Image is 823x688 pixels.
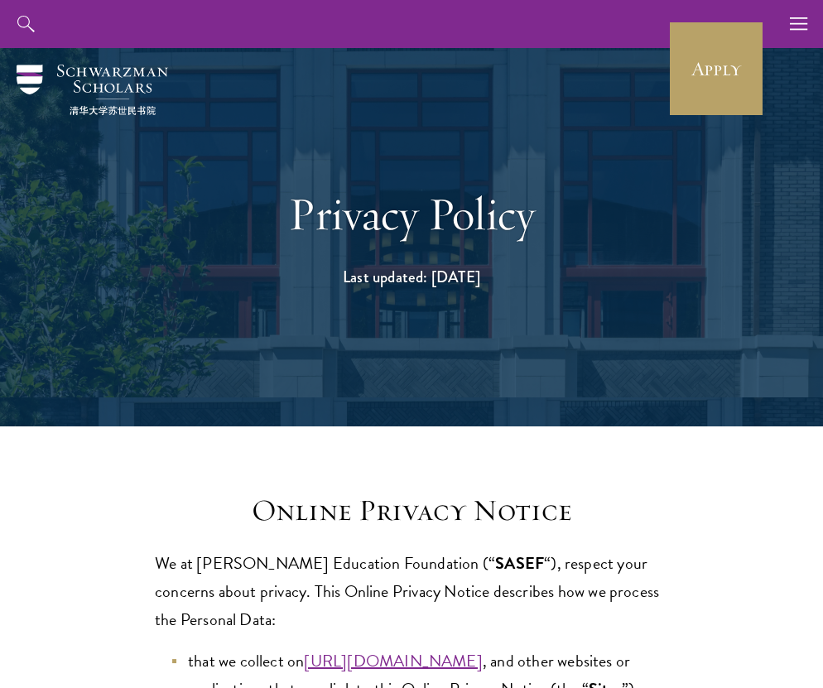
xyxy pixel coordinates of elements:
[126,263,697,291] h1: Last updated: [DATE]
[304,648,482,673] a: [URL][DOMAIN_NAME]
[188,648,304,673] span: that we collect on
[155,551,659,632] span: “), respect your concerns about privacy. This Online Privacy Notice describes how we process the ...
[17,65,168,115] img: Schwarzman Scholars
[126,185,697,243] h1: Privacy Policy
[155,551,495,575] span: We at [PERSON_NAME] Education Foundation (“
[670,22,763,115] a: Apply
[495,551,544,575] b: SASEF
[155,493,668,528] h3: Online Privacy Notice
